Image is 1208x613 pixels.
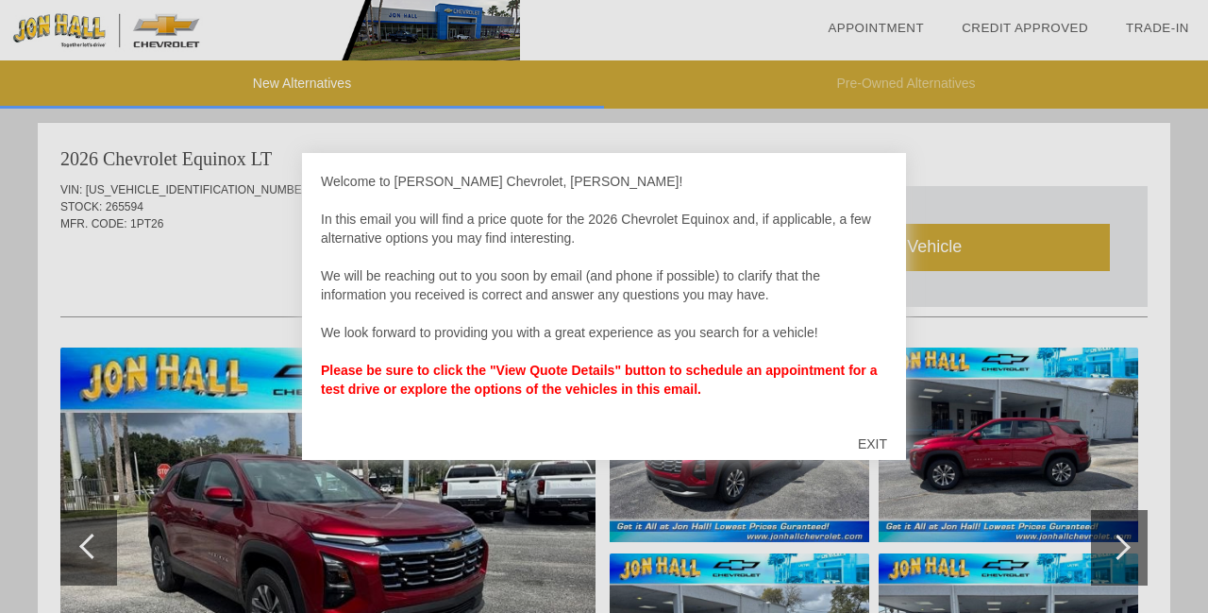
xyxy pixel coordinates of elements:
div: Welcome to [PERSON_NAME] Chevrolet, [PERSON_NAME]! In this email you will find a price quote for ... [321,172,887,417]
strong: Please be sure to click the "View Quote Details" button to schedule an appointment for a test dri... [321,363,877,397]
a: Credit Approved [962,21,1088,35]
a: Appointment [828,21,924,35]
a: Trade-In [1126,21,1189,35]
div: EXIT [839,416,906,472]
